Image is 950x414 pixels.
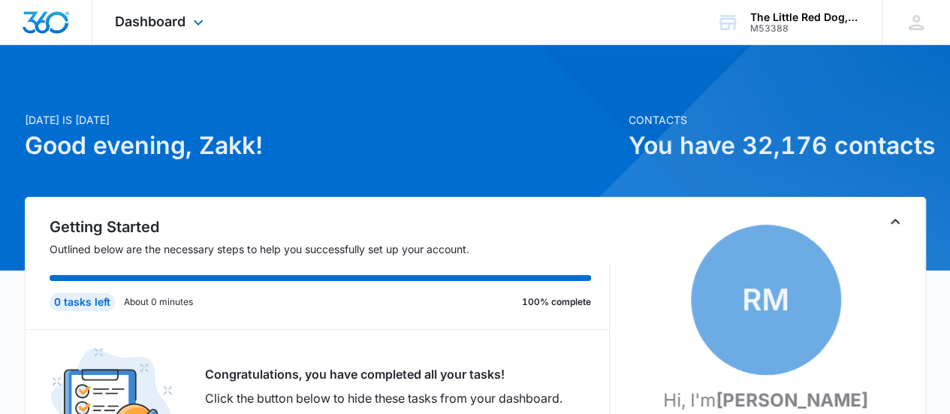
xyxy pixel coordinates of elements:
p: Click the button below to hide these tasks from your dashboard. [205,389,562,407]
h1: You have 32,176 contacts [629,128,926,164]
h2: Getting Started [50,216,610,238]
span: RM [691,225,841,375]
button: Toggle Collapse [886,213,904,231]
p: About 0 minutes [124,295,193,309]
div: account id [750,23,860,34]
p: Contacts [629,112,926,128]
p: Outlined below are the necessary steps to help you successfully set up your account. [50,241,610,257]
strong: [PERSON_NAME] [716,389,868,411]
div: account name [750,11,860,23]
div: 0 tasks left [50,293,115,311]
span: Dashboard [115,14,185,29]
p: Congratulations, you have completed all your tasks! [205,365,562,383]
p: [DATE] is [DATE] [25,112,620,128]
p: 100% complete [522,295,591,309]
p: Hi, I'm [663,387,868,414]
h1: Good evening, Zakk! [25,128,620,164]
